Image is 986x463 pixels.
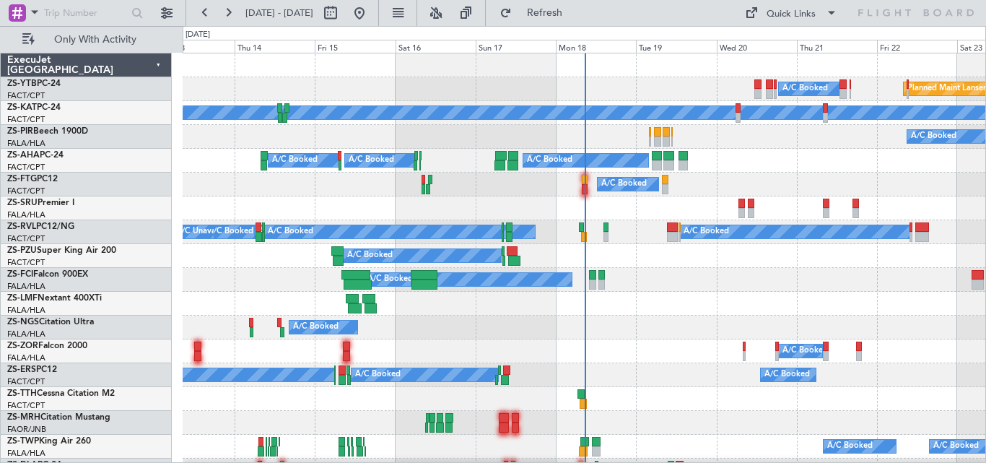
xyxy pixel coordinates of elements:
[154,40,235,53] div: Wed 13
[7,127,33,136] span: ZS-PIR
[7,199,38,207] span: ZS-SRU
[601,173,647,195] div: A/C Booked
[7,79,61,88] a: ZS-YTBPC-24
[7,305,45,316] a: FALA/HLA
[7,186,45,196] a: FACT/CPT
[7,389,115,398] a: ZS-TTHCessna Citation M2
[7,437,39,446] span: ZS-TWP
[7,199,74,207] a: ZS-SRUPremier I
[7,376,45,387] a: FACT/CPT
[235,40,315,53] div: Thu 14
[738,1,845,25] button: Quick Links
[7,222,74,231] a: ZS-RVLPC12/NG
[684,221,729,243] div: A/C Booked
[7,400,45,411] a: FACT/CPT
[7,329,45,339] a: FALA/HLA
[7,342,38,350] span: ZS-ZOR
[764,364,810,386] div: A/C Booked
[797,40,877,53] div: Thu 21
[636,40,716,53] div: Tue 19
[7,151,40,160] span: ZS-AHA
[7,389,37,398] span: ZS-TTH
[7,257,45,268] a: FACT/CPT
[7,365,36,374] span: ZS-ERS
[782,78,828,100] div: A/C Booked
[767,7,816,22] div: Quick Links
[7,294,38,303] span: ZS-LMF
[7,246,116,255] a: ZS-PZUSuper King Air 200
[7,365,57,374] a: ZS-ERSPC12
[349,150,394,171] div: A/C Booked
[7,138,45,149] a: FALA/HLA
[7,424,46,435] a: FAOR/JNB
[396,40,476,53] div: Sat 16
[7,413,40,422] span: ZS-MRH
[7,352,45,363] a: FALA/HLA
[7,103,61,112] a: ZS-KATPC-24
[315,40,395,53] div: Fri 15
[7,103,37,112] span: ZS-KAT
[7,270,33,279] span: ZS-FCI
[347,245,393,267] div: A/C Booked
[268,221,313,243] div: A/C Booked
[527,150,572,171] div: A/C Booked
[44,2,127,24] input: Trip Number
[476,40,556,53] div: Sun 17
[7,79,37,88] span: ZS-YTB
[7,162,45,173] a: FACT/CPT
[7,318,94,326] a: ZS-NGSCitation Ultra
[717,40,797,53] div: Wed 20
[367,269,413,290] div: A/C Booked
[7,318,39,326] span: ZS-NGS
[16,28,157,51] button: Only With Activity
[7,281,45,292] a: FALA/HLA
[7,175,37,183] span: ZS-FTG
[7,90,45,101] a: FACT/CPT
[7,246,37,255] span: ZS-PZU
[493,1,580,25] button: Refresh
[293,316,339,338] div: A/C Booked
[7,448,45,459] a: FALA/HLA
[186,29,210,41] div: [DATE]
[7,294,102,303] a: ZS-LMFNextant 400XTi
[7,151,64,160] a: ZS-AHAPC-24
[933,436,979,457] div: A/C Booked
[7,114,45,125] a: FACT/CPT
[877,40,957,53] div: Fri 22
[7,437,91,446] a: ZS-TWPKing Air 260
[911,126,956,147] div: A/C Booked
[7,233,45,244] a: FACT/CPT
[208,221,253,243] div: A/C Booked
[38,35,152,45] span: Only With Activity
[556,40,636,53] div: Mon 18
[827,436,873,457] div: A/C Booked
[7,413,110,422] a: ZS-MRHCitation Mustang
[176,221,236,243] div: A/C Unavailable
[7,175,58,183] a: ZS-FTGPC12
[7,270,88,279] a: ZS-FCIFalcon 900EX
[515,8,575,18] span: Refresh
[782,340,828,362] div: A/C Booked
[355,364,401,386] div: A/C Booked
[245,7,313,20] span: [DATE] - [DATE]
[7,127,88,136] a: ZS-PIRBeech 1900D
[7,222,36,231] span: ZS-RVL
[272,150,318,171] div: A/C Booked
[7,342,87,350] a: ZS-ZORFalcon 2000
[7,209,45,220] a: FALA/HLA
